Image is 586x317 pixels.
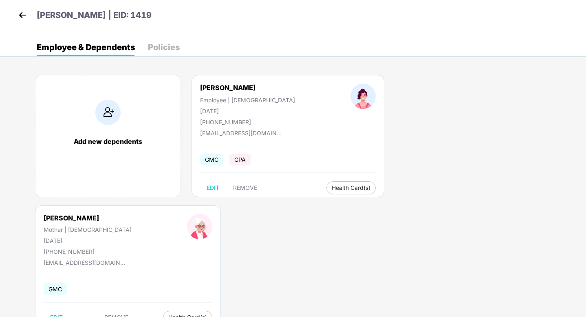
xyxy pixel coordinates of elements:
span: GMC [44,283,67,295]
p: [PERSON_NAME] | EID: 1419 [37,9,152,22]
div: Policies [148,43,180,51]
span: GMC [200,154,223,165]
span: GPA [229,154,251,165]
button: REMOVE [227,181,264,194]
img: addIcon [95,100,121,125]
span: EDIT [207,185,219,191]
div: [PERSON_NAME] [200,84,256,92]
button: Health Card(s) [326,181,376,194]
div: Add new dependents [44,137,172,145]
div: [DATE] [44,237,132,244]
span: Health Card(s) [332,186,370,190]
img: profileImage [187,214,212,239]
img: profileImage [350,84,376,109]
div: [PHONE_NUMBER] [44,248,132,255]
button: EDIT [200,181,226,194]
img: back [16,9,29,21]
div: Mother | [DEMOGRAPHIC_DATA] [44,226,132,233]
span: REMOVE [233,185,257,191]
div: [DATE] [200,108,295,114]
div: Employee | [DEMOGRAPHIC_DATA] [200,97,295,103]
div: [EMAIL_ADDRESS][DOMAIN_NAME] [44,259,125,266]
div: [EMAIL_ADDRESS][DOMAIN_NAME] [200,130,282,136]
div: [PERSON_NAME] [44,214,132,222]
div: [PHONE_NUMBER] [200,119,295,125]
div: Employee & Dependents [37,43,135,51]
